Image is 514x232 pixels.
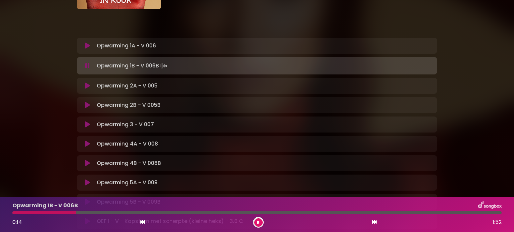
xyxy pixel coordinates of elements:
p: Opwarming 1B - V 006B [12,202,78,210]
span: 0:14 [12,218,22,226]
img: songbox-logo-white.png [478,201,502,210]
img: waveform4.gif [159,61,168,70]
p: Opwarming 4A - V 008 [97,140,158,148]
span: 1:52 [493,218,502,226]
p: Opwarming 2A - V 005 [97,82,158,90]
p: Opwarming 5A - V 009 [97,179,158,187]
p: Opwarming 1B - V 006B [97,61,168,70]
p: Opwarming 1A - V 006 [97,42,156,50]
p: Opwarming 2B - V 005B [97,101,161,109]
p: Opwarming 3 - V 007 [97,121,154,129]
p: Opwarming 4B - V 008B [97,159,161,167]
